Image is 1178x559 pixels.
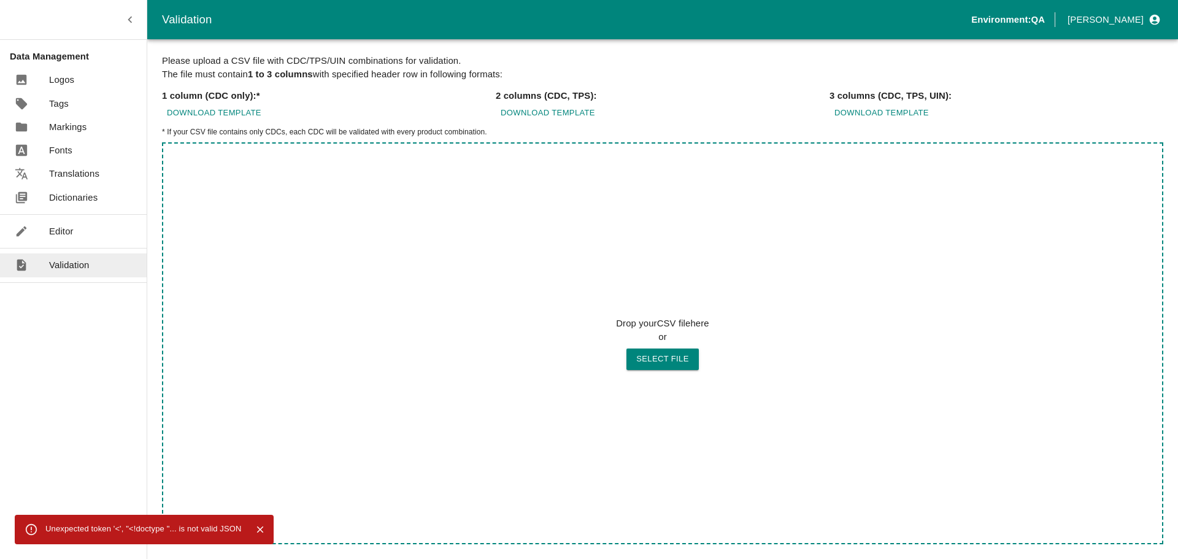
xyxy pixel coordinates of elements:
[626,349,699,370] button: Drop yourCSV filehereor
[49,97,69,110] p: Tags
[49,191,98,204] p: Dictionaries
[162,10,971,29] div: Validation
[49,167,99,180] p: Translations
[49,73,74,87] p: Logos
[496,89,597,102] p: 2 columns (CDC, TPS):
[162,89,260,102] p: 1 column (CDC only):*
[496,102,600,124] button: Download Template
[49,144,72,157] p: Fonts
[248,69,313,79] span: 1 to 3 columns
[45,519,242,541] div: Unexpected token '<', "<!doctype "... is not valid JSON
[616,317,709,330] p: Drop your CSV file here
[1068,13,1144,26] p: [PERSON_NAME]
[830,102,934,124] button: Download Template
[49,258,90,272] p: Validation
[162,126,1163,137] p: * If your CSV file contains only CDCs, each CDC will be validated with every product combination.
[49,120,87,134] p: Markings
[10,50,147,63] p: Data Management
[971,13,1045,26] p: Environment: QA
[616,330,709,344] p: or
[49,225,74,238] p: Editor
[830,89,952,102] p: 3 columns (CDC, TPS, UIN):
[252,521,269,539] button: Close
[162,54,1163,82] p: Please upload a CSV file with CDC/TPS/UIN combinations for validation. The file must contain with...
[162,102,266,124] button: Download Template
[1063,9,1163,30] button: profile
